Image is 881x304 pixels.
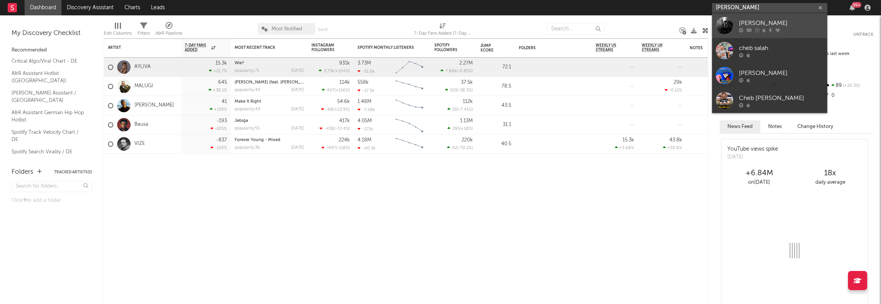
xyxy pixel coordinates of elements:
a: Cheb [PERSON_NAME] [712,88,827,113]
input: Search for artists [712,3,827,13]
span: 3.73k [324,69,334,73]
div: 40.5 [480,140,511,149]
div: [DATE] [291,69,304,73]
a: AYLIVA [134,64,151,70]
div: 43.5 [480,101,511,110]
div: -40.5k [358,146,376,151]
span: Weekly UK Streams [642,43,671,52]
div: Wie? [235,61,304,65]
div: -224 % [210,145,227,150]
div: Forever Young - Mixed [235,138,304,142]
div: A&R Pipeline [156,29,182,38]
div: [PERSON_NAME] [739,68,823,78]
div: [DATE] [291,88,304,92]
div: +6.84M [724,169,795,178]
div: -0.12 % [665,88,682,93]
div: +50.8 % [663,145,682,150]
div: ( ) [447,145,473,150]
div: -205 % [210,126,227,131]
a: MALUGI [134,83,153,90]
div: cheb salah [739,43,823,53]
div: -7.58k [358,107,375,112]
div: A&R Pipeline [156,19,182,42]
span: -70.2 % [458,146,472,150]
a: Bausa [134,121,148,128]
div: ( ) [445,88,473,93]
input: Search for folders... [12,181,92,192]
div: My Discovery Checklist [12,29,92,38]
span: 103 [450,88,457,93]
div: ( ) [447,126,473,131]
span: 407 [327,88,335,93]
div: 29k [674,80,682,85]
div: 37.5k [461,80,473,85]
div: YouTube views spike [727,145,778,153]
div: 1.13M [460,118,473,123]
span: 42 [452,146,457,150]
div: 1.48M [358,99,371,104]
span: 295 [452,127,460,131]
div: -837 [216,138,227,143]
svg: Chart title [392,96,427,115]
span: +156 % [336,88,349,93]
div: [DATE] [291,126,304,131]
div: Folders [519,46,576,50]
div: -193 [217,118,227,123]
button: Untrack [853,31,873,38]
div: Most Recent Track [235,45,292,50]
div: Recommended [12,46,92,55]
div: Make It Right [235,100,304,104]
div: 224k [339,138,350,143]
div: 220k [462,138,473,143]
button: News Feed [720,120,760,133]
div: popularity: 71 [235,69,259,73]
div: ( ) [447,107,473,112]
a: [PERSON_NAME] [712,13,827,38]
a: Spotify Search Virality / DE [12,148,84,156]
div: 31.1 [480,120,511,130]
div: popularity: 55 [235,126,260,131]
div: +21.7 % [209,68,227,73]
div: Filters [137,19,150,42]
input: Search... [547,23,604,35]
div: 114k [339,80,350,85]
div: 3.73M [358,61,371,66]
div: popularity: 36 [235,146,260,150]
div: on [DATE] [724,178,795,187]
div: ( ) [322,88,350,93]
div: Spotify Followers [434,43,461,52]
a: [PERSON_NAME] [712,63,827,88]
div: 7-Day Fans Added (7-Day Fans Added) [414,29,472,38]
div: Instagram Followers [311,43,338,52]
div: Notes [690,46,767,50]
div: ( ) [320,126,350,131]
a: VIZE [134,141,145,147]
div: ( ) [319,68,350,73]
svg: Chart title [392,115,427,135]
div: ( ) [321,107,350,112]
div: 15.3k [623,138,634,143]
span: -38.3 % [458,88,472,93]
div: +159 % [210,107,227,112]
div: Edit Columns [104,29,132,38]
div: Jebiga [235,119,304,123]
a: Spotify Track Velocity Chart / DE [12,128,84,144]
div: 931k [339,61,350,66]
div: [PERSON_NAME] [739,18,823,28]
span: +18 % [461,127,472,131]
a: Forever Young - Mixed [235,138,280,142]
div: -51.6k [358,69,375,74]
div: Artist [108,45,166,50]
div: 558k [358,80,369,85]
a: [PERSON_NAME] (feat. [PERSON_NAME]) - [PERSON_NAME] Remix [235,80,366,85]
span: 7.86k [445,69,457,73]
div: 99 + [852,2,861,8]
div: Click to add a folder. [12,196,92,205]
a: cheb salah [712,38,827,63]
a: Wie? [235,61,244,65]
div: Folders [12,168,33,177]
div: [DATE] [291,146,304,150]
button: Tracked Artists(5) [54,170,92,174]
button: Save [318,28,328,32]
span: -0.85 % [458,69,472,73]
